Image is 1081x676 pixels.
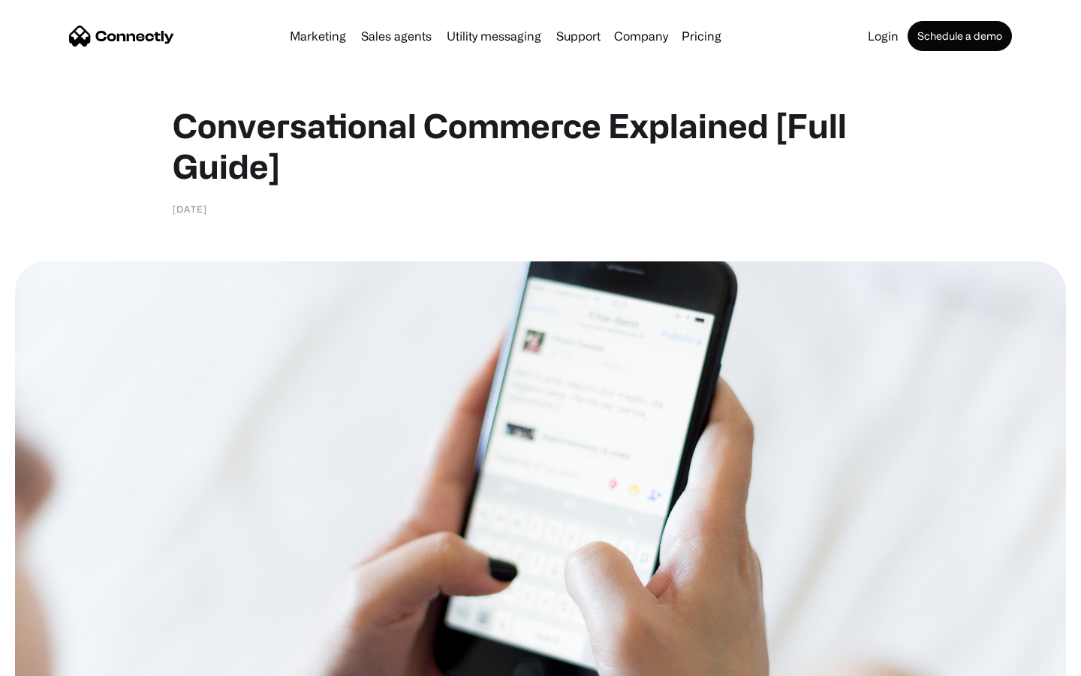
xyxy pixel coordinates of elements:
a: Utility messaging [441,30,547,42]
div: Company [614,26,668,47]
h1: Conversational Commerce Explained [Full Guide] [173,105,908,186]
a: Login [862,30,905,42]
a: Schedule a demo [908,21,1012,51]
a: home [69,25,174,47]
aside: Language selected: English [15,650,90,671]
a: Pricing [676,30,727,42]
a: Support [550,30,607,42]
div: Company [610,26,673,47]
div: [DATE] [173,201,207,216]
a: Marketing [284,30,352,42]
ul: Language list [30,650,90,671]
a: Sales agents [355,30,438,42]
